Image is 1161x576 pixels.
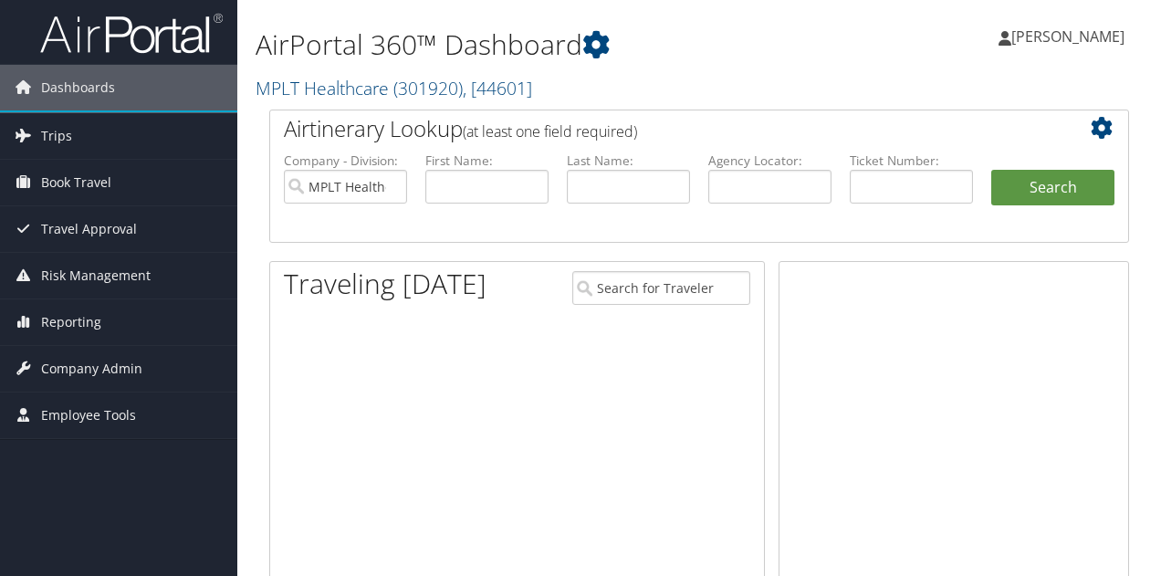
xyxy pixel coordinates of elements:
span: [PERSON_NAME] [1011,26,1124,47]
span: ( 301920 ) [393,76,463,100]
span: (at least one field required) [463,121,637,141]
label: Agency Locator: [708,152,832,170]
span: Trips [41,113,72,159]
input: Search for Traveler [572,271,751,305]
label: First Name: [425,152,549,170]
span: Dashboards [41,65,115,110]
button: Search [991,170,1114,206]
h2: Airtinerary Lookup [284,113,1043,144]
span: Company Admin [41,346,142,392]
span: Employee Tools [41,393,136,438]
label: Last Name: [567,152,690,170]
label: Ticket Number: [850,152,973,170]
span: Book Travel [41,160,111,205]
a: [PERSON_NAME] [999,9,1143,64]
span: Travel Approval [41,206,137,252]
a: MPLT Healthcare [256,76,532,100]
span: Reporting [41,299,101,345]
img: airportal-logo.png [40,12,223,55]
h1: AirPortal 360™ Dashboard [256,26,847,64]
h1: Traveling [DATE] [284,265,486,303]
span: Risk Management [41,253,151,298]
label: Company - Division: [284,152,407,170]
span: , [ 44601 ] [463,76,532,100]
